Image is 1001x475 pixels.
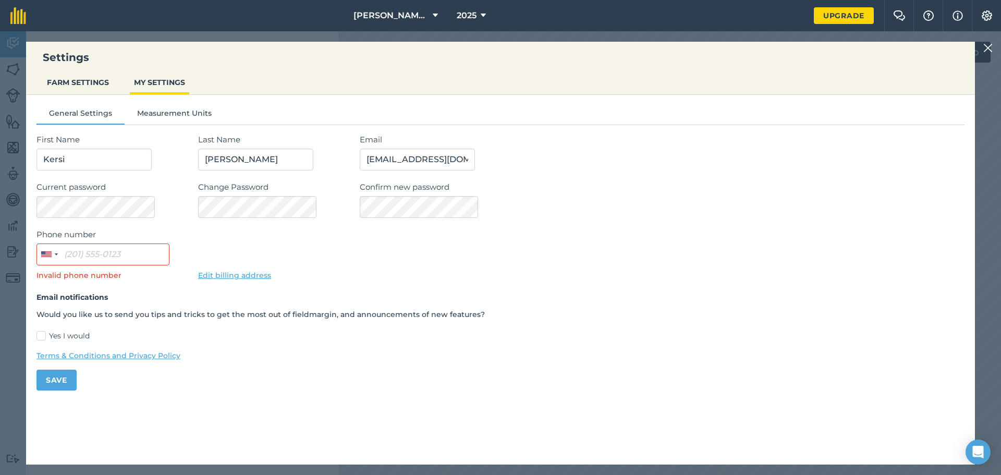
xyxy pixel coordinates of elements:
[125,107,224,123] button: Measurement Units
[36,291,965,303] h4: Email notifications
[10,7,26,24] img: fieldmargin Logo
[130,72,189,92] button: MY SETTINGS
[198,181,349,193] label: Change Password
[893,10,906,21] img: Two speech bubbles overlapping with the left bubble in the forefront
[37,244,61,265] button: Selected country
[36,350,965,361] a: Terms & Conditions and Privacy Policy
[360,181,965,193] label: Confirm new password
[198,271,271,280] a: Edit billing address
[457,9,477,22] span: 2025
[26,50,975,65] h3: Settings
[953,9,963,22] img: svg+xml;base64,PHN2ZyB4bWxucz0iaHR0cDovL3d3dy53My5vcmcvMjAwMC9zdmciIHdpZHRoPSIxNyIgaGVpZ2h0PSIxNy...
[36,243,169,265] input: (201) 555-0123
[353,9,429,22] span: [PERSON_NAME] Farm
[198,133,349,146] label: Last Name
[981,10,993,21] img: A cog icon
[966,440,991,465] div: Open Intercom Messenger
[36,331,965,342] label: Yes I would
[36,107,125,123] button: General Settings
[983,42,993,54] img: svg+xml;base64,PHN2ZyB4bWxucz0iaHR0cDovL3d3dy53My5vcmcvMjAwMC9zdmciIHdpZHRoPSIyMiIgaGVpZ2h0PSIzMC...
[814,7,874,24] a: Upgrade
[36,270,188,281] p: Invalid phone number
[36,228,188,241] label: Phone number
[43,72,113,92] button: FARM SETTINGS
[36,370,77,391] button: Save
[36,309,965,320] p: Would you like us to send you tips and tricks to get the most out of fieldmargin, and announcemen...
[36,181,188,193] label: Current password
[36,133,188,146] label: First Name
[360,133,965,146] label: Email
[922,10,935,21] img: A question mark icon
